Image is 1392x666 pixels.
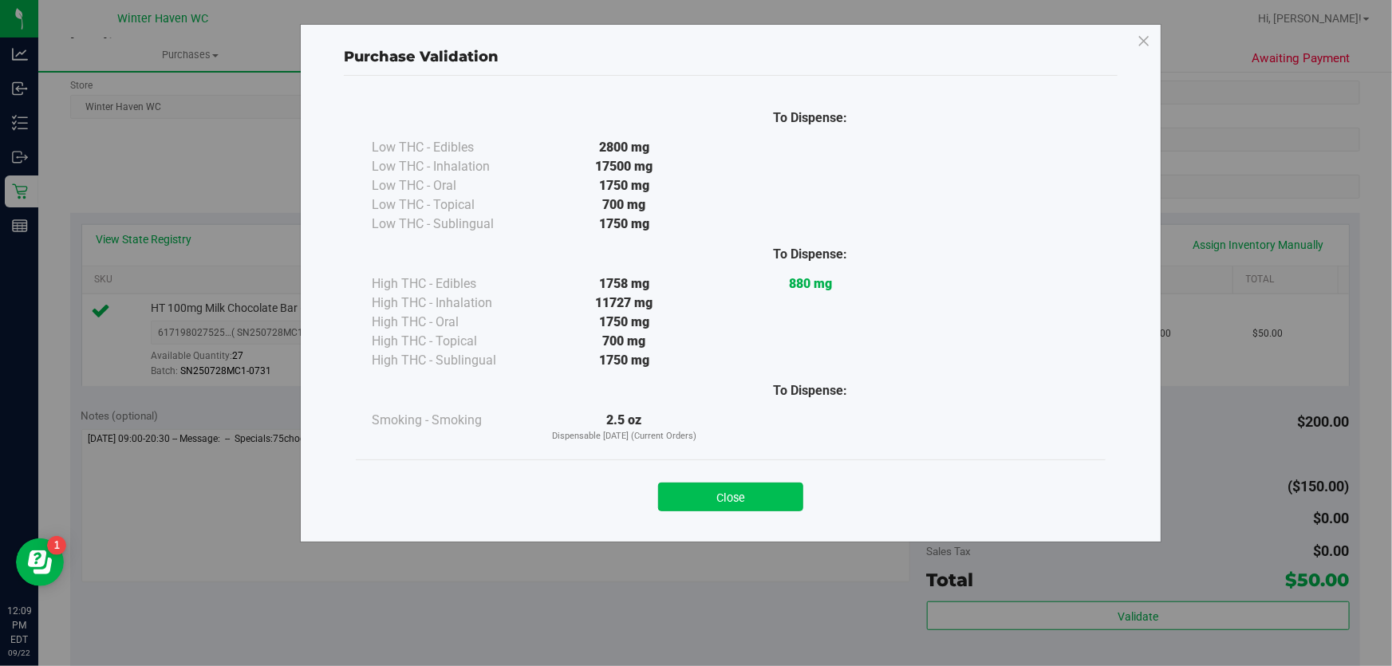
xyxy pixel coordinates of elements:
[531,294,717,313] div: 11727 mg
[372,313,531,332] div: High THC - Oral
[372,274,531,294] div: High THC - Edibles
[717,108,903,128] div: To Dispense:
[531,195,717,215] div: 700 mg
[658,483,803,511] button: Close
[717,381,903,400] div: To Dispense:
[531,215,717,234] div: 1750 mg
[531,176,717,195] div: 1750 mg
[372,195,531,215] div: Low THC - Topical
[717,245,903,264] div: To Dispense:
[531,411,717,443] div: 2.5 oz
[531,332,717,351] div: 700 mg
[372,411,531,430] div: Smoking - Smoking
[531,157,717,176] div: 17500 mg
[531,313,717,332] div: 1750 mg
[531,274,717,294] div: 1758 mg
[531,138,717,157] div: 2800 mg
[372,157,531,176] div: Low THC - Inhalation
[47,536,66,555] iframe: Resource center unread badge
[372,215,531,234] div: Low THC - Sublingual
[531,430,717,443] p: Dispensable [DATE] (Current Orders)
[372,176,531,195] div: Low THC - Oral
[372,294,531,313] div: High THC - Inhalation
[372,351,531,370] div: High THC - Sublingual
[789,276,832,291] strong: 880 mg
[531,351,717,370] div: 1750 mg
[372,332,531,351] div: High THC - Topical
[372,138,531,157] div: Low THC - Edibles
[344,48,499,65] span: Purchase Validation
[16,538,64,586] iframe: Resource center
